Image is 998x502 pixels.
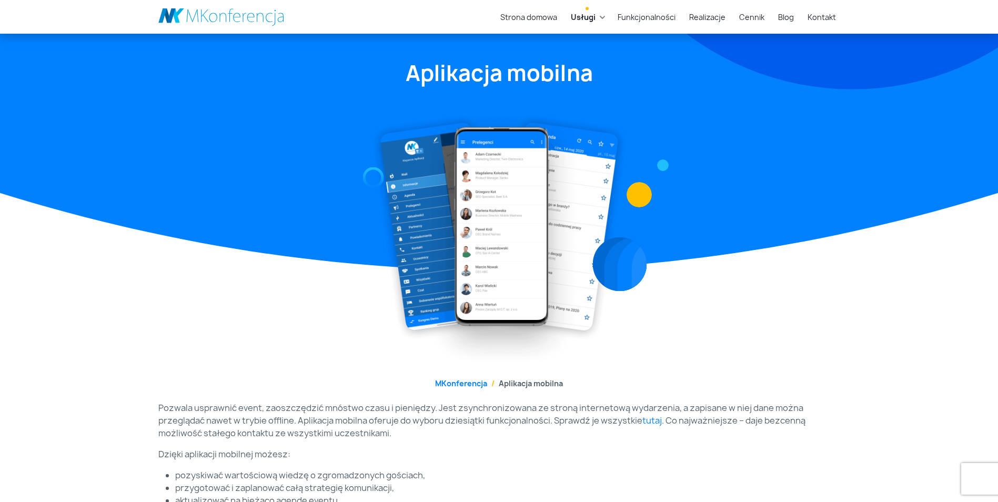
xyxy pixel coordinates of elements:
a: Funkcjonalności [613,7,680,27]
a: Blog [774,7,798,27]
a: Kontakt [803,7,840,27]
h1: Aplikacja mobilna [158,59,840,87]
img: Graficzny element strony [362,167,384,188]
li: pozyskiwać wartościową wiedzę o zgromadzonych gościach, [175,469,840,481]
img: Aplikacja mobilna [371,113,628,365]
a: Realizacje [685,7,730,27]
img: Graficzny element strony [592,237,647,292]
img: Graficzny element strony [627,182,652,207]
a: tutaj [642,415,662,426]
a: Strona domowa [496,7,561,27]
a: MKonferencja [435,378,487,388]
img: Graficzny element strony [657,159,668,171]
li: Aplikacja mobilna [487,378,563,389]
nav: breadcrumb [158,378,840,389]
li: przygotować i zaplanować całą strategię komunikacji, [175,481,840,494]
a: Usługi [567,7,600,27]
p: Dzięki aplikacji mobilnej możesz: [158,448,840,460]
a: Cennik [735,7,769,27]
p: Pozwala usprawnić event, zaoszczędzić mnóstwo czasu i pieniędzy. Jest zsynchronizowana ze stroną ... [158,401,840,439]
